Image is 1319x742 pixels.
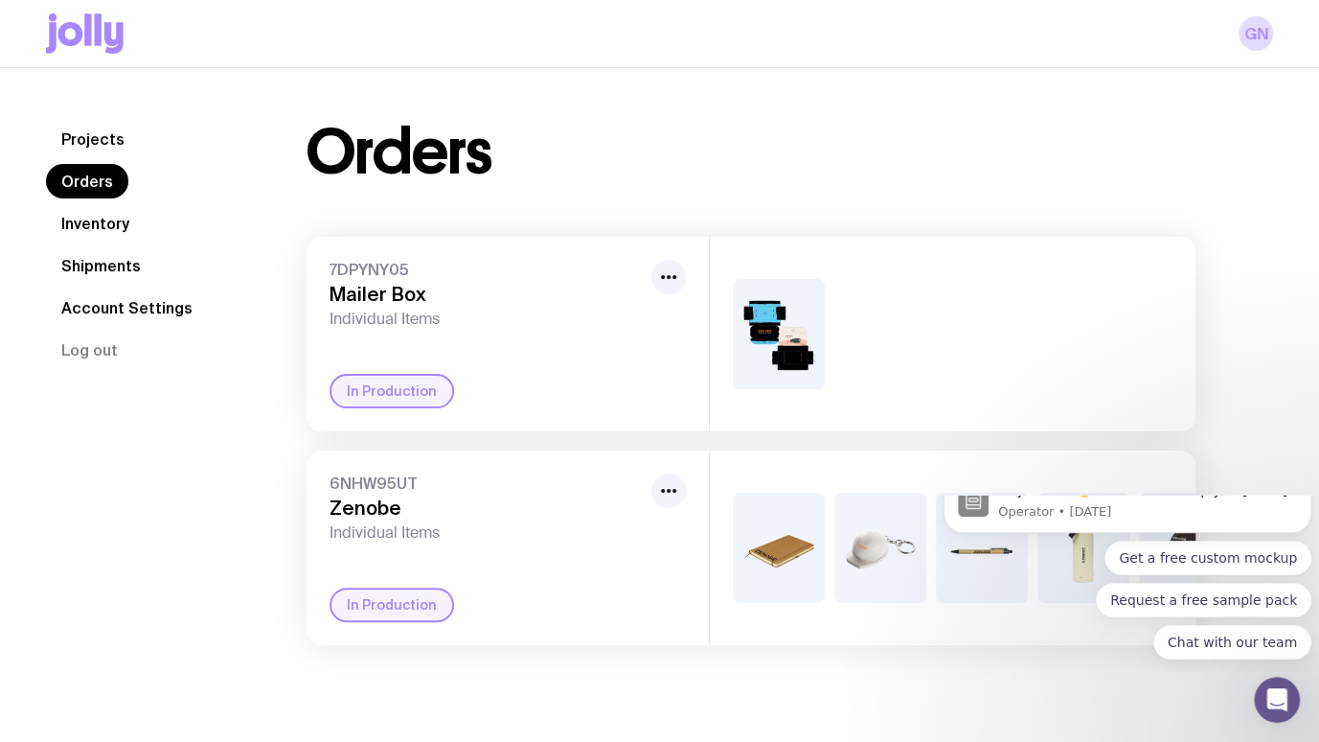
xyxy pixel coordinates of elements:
a: GN [1239,16,1273,51]
a: Account Settings [46,290,208,325]
span: 7DPYNY05 [330,260,644,279]
p: Message from Operator, sent 9w ago [62,8,361,25]
h3: Zenobe [330,497,644,520]
a: Projects [46,122,140,156]
button: Log out [46,333,133,367]
span: Individual Items [330,310,644,329]
a: Inventory [46,206,145,241]
div: Quick reply options [8,45,375,164]
span: Individual Items [330,523,644,543]
button: Quick reply: Request a free sample pack [160,87,375,122]
iframe: Intercom notifications message [936,496,1319,671]
h1: Orders [307,122,491,183]
a: Shipments [46,248,156,283]
h3: Mailer Box [330,283,644,306]
div: In Production [330,374,454,408]
a: Orders [46,164,128,198]
button: Quick reply: Chat with our team [217,129,375,164]
iframe: Intercom live chat [1254,677,1300,723]
div: In Production [330,588,454,622]
button: Quick reply: Get a free custom mockup [169,45,375,80]
span: 6NHW95UT [330,474,644,493]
